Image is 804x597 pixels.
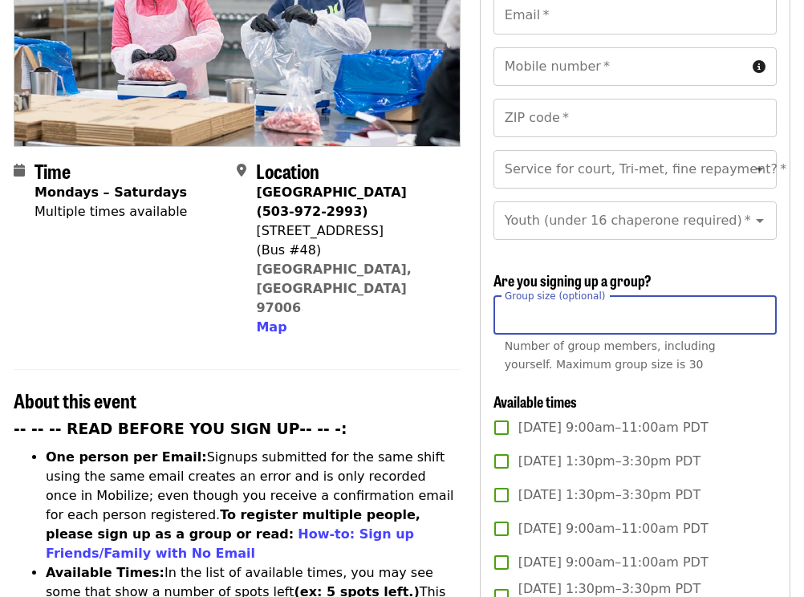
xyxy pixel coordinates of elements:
span: Time [35,156,71,185]
span: [DATE] 1:30pm–3:30pm PDT [518,485,700,505]
button: Open [749,209,771,232]
i: calendar icon [14,163,25,178]
span: Location [256,156,319,185]
i: circle-info icon [753,59,765,75]
span: About this event [14,386,136,414]
span: Number of group members, including yourself. Maximum group size is 30 [505,339,716,371]
strong: To register multiple people, please sign up as a group or read: [46,507,420,542]
input: Mobile number [493,47,746,86]
div: (Bus #48) [256,241,447,260]
i: map-marker-alt icon [237,163,246,178]
span: [DATE] 1:30pm–3:30pm PDT [518,452,700,471]
div: Multiple times available [35,202,187,221]
input: ZIP code [493,99,777,137]
a: How-to: Sign up Friends/Family with No Email [46,526,414,561]
span: Available times [493,391,577,412]
button: Map [256,318,286,337]
span: Map [256,319,286,335]
span: [DATE] 9:00am–11:00am PDT [518,418,709,437]
div: [STREET_ADDRESS] [256,221,447,241]
button: Open [749,158,771,181]
strong: Mondays – Saturdays [35,185,187,200]
span: [DATE] 9:00am–11:00am PDT [518,519,709,538]
input: [object Object] [493,296,777,335]
strong: One person per Email: [46,449,207,465]
span: [DATE] 9:00am–11:00am PDT [518,553,709,572]
span: Group size (optional) [505,290,605,301]
li: Signups submitted for the same shift using the same email creates an error and is only recorded o... [46,448,461,563]
strong: [GEOGRAPHIC_DATA] (503-972-2993) [256,185,406,219]
a: [GEOGRAPHIC_DATA], [GEOGRAPHIC_DATA] 97006 [256,262,412,315]
span: Are you signing up a group? [493,270,652,290]
strong: -- -- -- READ BEFORE YOU SIGN UP-- -- -: [14,420,347,437]
strong: Available Times: [46,565,164,580]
